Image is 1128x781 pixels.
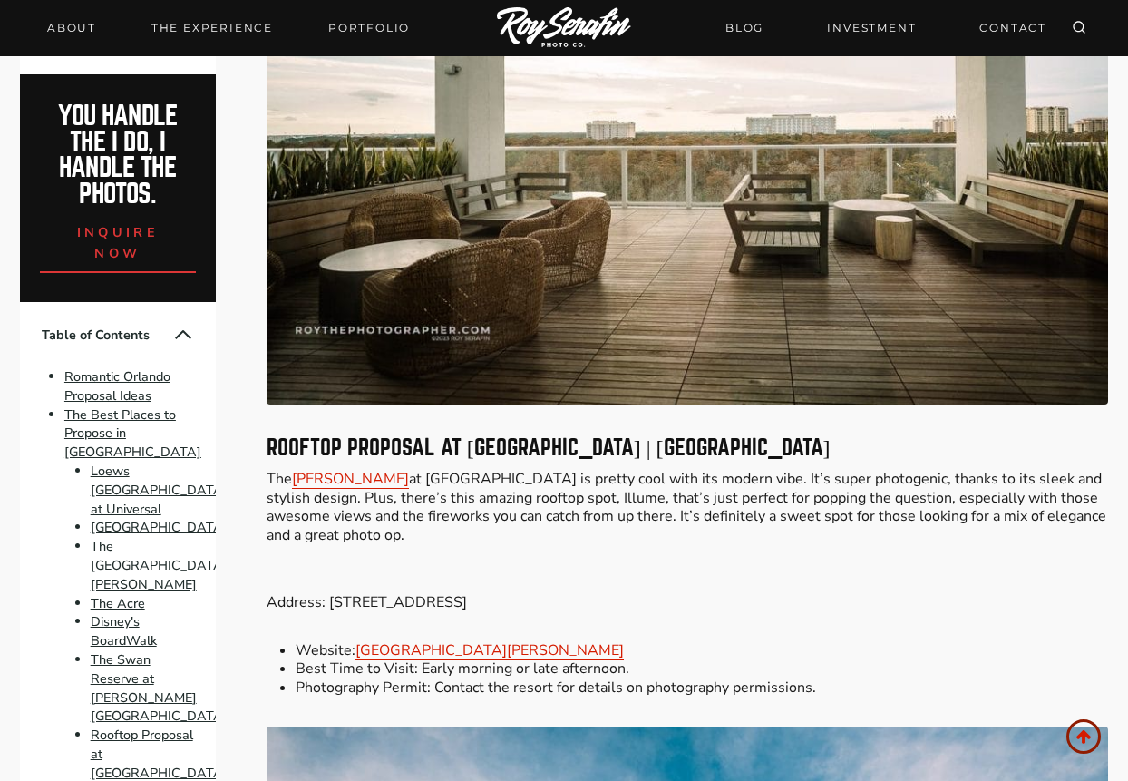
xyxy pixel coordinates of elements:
[296,678,1108,698] li: Photography Permit: Contact the resort for details on photography permissions.
[1066,719,1101,754] a: Scroll to top
[91,650,228,725] a: The Swan Reserve at [PERSON_NAME][GEOGRAPHIC_DATA]
[317,15,421,41] a: Portfolio
[91,594,145,612] a: The Acre
[1066,15,1092,41] button: View Search Form
[296,641,1108,660] li: Website:
[355,640,624,660] a: [GEOGRAPHIC_DATA][PERSON_NAME]
[267,574,1108,612] p: Address: [STREET_ADDRESS]
[816,12,927,44] a: INVESTMENT
[36,15,107,41] a: About
[77,223,159,262] span: inquire now
[40,208,197,273] a: inquire now
[715,12,774,44] a: BLOG
[40,103,197,208] h2: You handle the i do, I handle the photos.
[296,659,1108,678] li: Best Time to Visit: Early morning or late afternoon.
[91,613,157,650] a: Disney's BoardWalk
[64,405,201,462] a: The Best Places to Propose in [GEOGRAPHIC_DATA]
[267,470,1108,545] p: The at [GEOGRAPHIC_DATA] is pretty cool with its modern vibe. It’s super photogenic, thanks to it...
[715,12,1057,44] nav: Secondary Navigation
[172,324,194,346] button: Collapse Table of Contents
[141,15,284,41] a: THE EXPERIENCE
[968,12,1057,44] a: CONTACT
[292,469,409,489] a: [PERSON_NAME]
[91,519,228,537] a: [GEOGRAPHIC_DATA]
[42,326,172,345] span: Table of Contents
[36,15,421,41] nav: Primary Navigation
[64,367,170,405] a: Romantic Orlando Proposal Ideas
[91,537,228,593] a: The [GEOGRAPHIC_DATA][PERSON_NAME]
[497,7,631,50] img: Logo of Roy Serafin Photo Co., featuring stylized text in white on a light background, representi...
[91,462,228,518] a: Loews [GEOGRAPHIC_DATA] at Universal
[267,437,1108,459] h3: Rooftop Proposal at [GEOGRAPHIC_DATA] | [GEOGRAPHIC_DATA]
